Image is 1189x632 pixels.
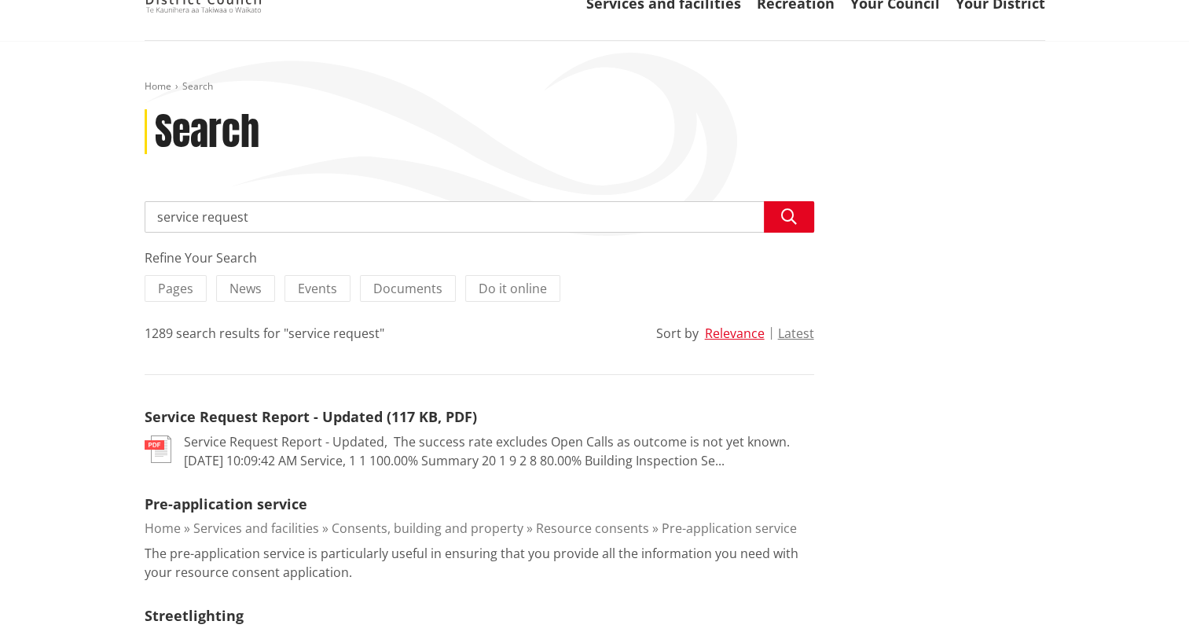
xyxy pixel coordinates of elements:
iframe: Messenger Launcher [1117,566,1173,623]
h1: Search [155,109,259,155]
a: Pre-application service [145,494,307,513]
span: Do it online [479,280,547,297]
a: Streetlighting [145,606,244,625]
span: Search [182,79,213,93]
div: Sort by [656,324,699,343]
input: Search input [145,201,814,233]
button: Relevance [705,326,765,340]
img: document-pdf.svg [145,435,171,463]
a: Resource consents [536,520,649,537]
a: Service Request Report - Updated (117 KB, PDF) [145,407,477,426]
p: The pre-application service is particularly useful in ensuring that you provide all the informati... [145,544,814,582]
a: Services and facilities [193,520,319,537]
span: News [229,280,262,297]
a: Pre-application service [662,520,797,537]
span: Documents [373,280,442,297]
span: Events [298,280,337,297]
div: Refine Your Search [145,248,814,267]
a: Home [145,520,181,537]
button: Latest [778,326,814,340]
span: Pages [158,280,193,297]
nav: breadcrumb [145,80,1045,94]
div: 1289 search results for "service request" [145,324,384,343]
p: Service Request Report - Updated, ﻿ The success rate excludes Open Calls as outcome is not yet kn... [184,432,814,470]
a: Home [145,79,171,93]
a: Consents, building and property [332,520,523,537]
